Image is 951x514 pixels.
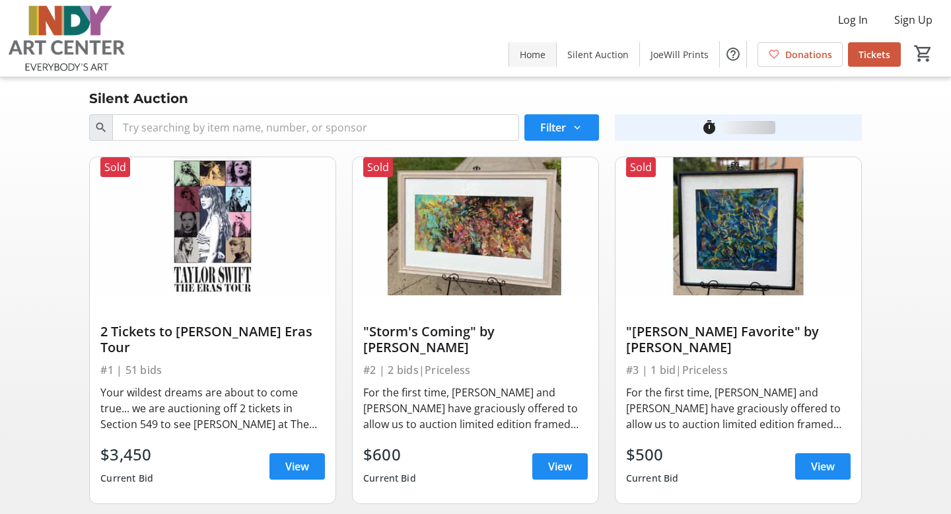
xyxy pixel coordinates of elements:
span: Home [520,48,546,61]
div: Current Bid [363,466,416,490]
span: View [548,459,572,474]
div: Silent Auction [81,88,196,109]
img: Indy Art Center's Logo [8,5,125,71]
div: Your wildest dreams are about to come true... we are auctioning off 2 tickets in Section 549 to s... [100,385,325,432]
div: Sold [100,157,130,177]
div: Sold [363,157,393,177]
span: View [285,459,309,474]
button: Log In [828,9,878,30]
img: "Shannon's Favorite" by Will Lawrance [616,157,861,295]
span: View [811,459,835,474]
div: For the first time, [PERSON_NAME] and [PERSON_NAME] have graciously offered to allow us to auctio... [626,385,851,432]
div: "[PERSON_NAME] Favorite" by [PERSON_NAME] [626,324,851,355]
a: Silent Auction [557,42,639,67]
div: 2 Tickets to [PERSON_NAME] Eras Tour [100,324,325,355]
div: $500 [626,443,679,466]
a: Tickets [848,42,901,67]
span: Tickets [859,48,890,61]
a: Home [509,42,556,67]
div: For the first time, [PERSON_NAME] and [PERSON_NAME] have graciously offered to allow us to auctio... [363,385,588,432]
div: "Storm's Coming" by [PERSON_NAME] [363,324,588,355]
a: JoeWill Prints [640,42,719,67]
span: Log In [838,12,868,28]
div: Sold [626,157,656,177]
button: Filter [524,114,599,141]
span: Donations [785,48,832,61]
span: JoeWill Prints [651,48,709,61]
div: #2 | 2 bids | Priceless [363,361,588,379]
mat-icon: timer_outline [701,120,717,135]
input: Try searching by item name, number, or sponsor [112,114,519,141]
div: loading [722,121,775,134]
span: Sign Up [894,12,933,28]
div: $600 [363,443,416,466]
div: $3,450 [100,443,153,466]
span: Silent Auction [567,48,629,61]
div: #1 | 51 bids [100,361,325,379]
a: View [795,453,851,480]
img: "Storm's Coming" by Joe Lawrance [353,157,598,295]
a: Donations [757,42,843,67]
span: Filter [540,120,566,135]
div: Current Bid [626,466,679,490]
button: Cart [911,42,935,65]
a: View [269,453,325,480]
button: Help [720,41,746,67]
div: #3 | 1 bid | Priceless [626,361,851,379]
a: View [532,453,588,480]
img: 2 Tickets to Taylor Swift Eras Tour [90,157,335,295]
div: Current Bid [100,466,153,490]
button: Sign Up [884,9,943,30]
